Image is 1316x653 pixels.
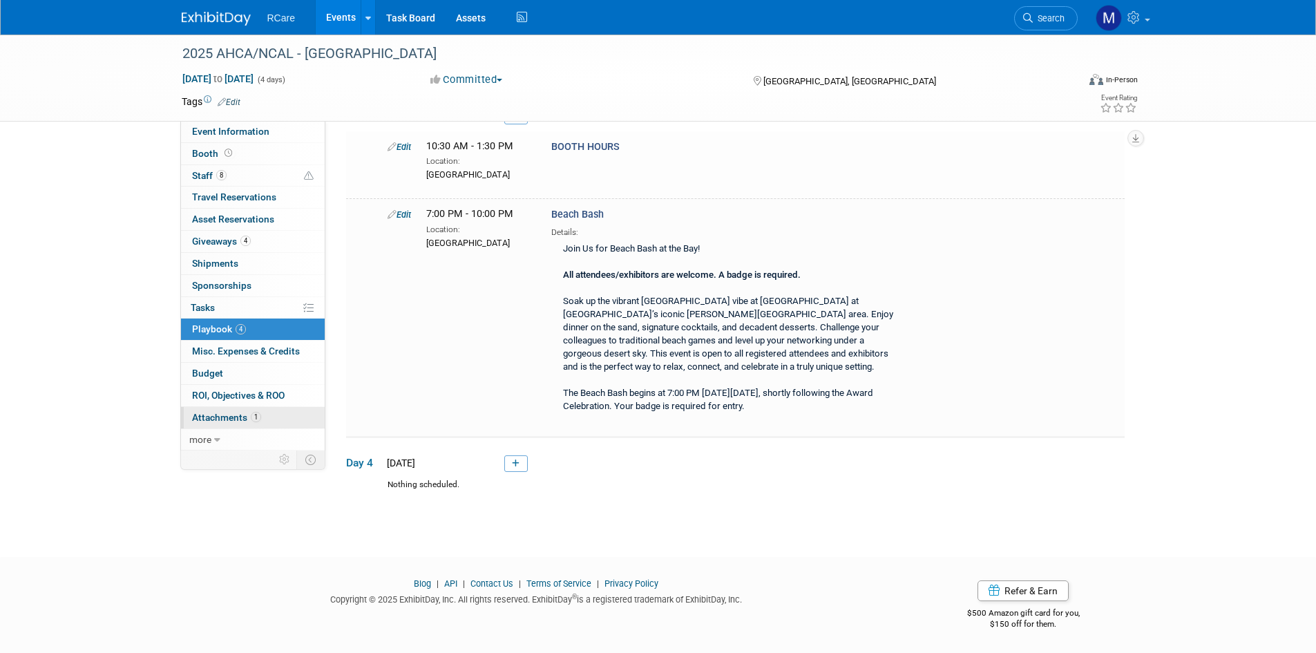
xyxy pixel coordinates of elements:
[388,209,411,220] a: Edit
[182,95,240,108] td: Tags
[192,126,269,137] span: Event Information
[1033,13,1065,23] span: Search
[240,236,251,246] span: 4
[426,153,531,167] div: Location:
[236,324,246,334] span: 4
[192,258,238,269] span: Shipments
[572,593,577,600] sup: ®
[1096,5,1122,31] img: Mila Vasquez
[178,41,1057,66] div: 2025 AHCA/NCAL - [GEOGRAPHIC_DATA]
[181,363,325,384] a: Budget
[192,191,276,202] span: Travel Reservations
[181,165,325,187] a: Staff8
[388,142,411,152] a: Edit
[426,222,531,236] div: Location:
[192,170,227,181] span: Staff
[444,578,457,589] a: API
[181,121,325,142] a: Event Information
[414,578,431,589] a: Blog
[551,209,604,220] span: Beach Bash
[192,346,300,357] span: Misc. Expenses & Credits
[191,302,215,313] span: Tasks
[912,618,1135,630] div: $150 off for them.
[181,275,325,296] a: Sponsorships
[1105,75,1138,85] div: In-Person
[267,12,295,23] span: RCare
[273,451,297,469] td: Personalize Event Tab Strip
[459,578,468,589] span: |
[551,141,620,153] span: BOOTH HOURS
[216,170,227,180] span: 8
[181,385,325,406] a: ROI, Objectives & ROO
[551,223,906,238] div: Details:
[218,97,240,107] a: Edit
[1014,6,1078,30] a: Search
[192,148,235,159] span: Booth
[181,253,325,274] a: Shipments
[181,231,325,252] a: Giveaways4
[1089,74,1103,85] img: Format-Inperson.png
[912,598,1135,630] div: $500 Amazon gift card for you,
[192,280,251,291] span: Sponsorships
[256,75,285,84] span: (4 days)
[181,341,325,362] a: Misc. Expenses & Credits
[593,578,602,589] span: |
[551,238,906,419] div: Join Us for Beach Bash at the Bay! Soak up the vibrant [GEOGRAPHIC_DATA] vibe at [GEOGRAPHIC_DATA...
[763,76,936,86] span: [GEOGRAPHIC_DATA], [GEOGRAPHIC_DATA]
[189,434,211,445] span: more
[181,297,325,319] a: Tasks
[181,209,325,230] a: Asset Reservations
[192,214,274,225] span: Asset Reservations
[515,578,524,589] span: |
[526,578,591,589] a: Terms of Service
[192,390,285,401] span: ROI, Objectives & ROO
[192,236,251,247] span: Giveaways
[182,590,892,606] div: Copyright © 2025 ExhibitDay, Inc. All rights reserved. ExhibitDay is a registered trademark of Ex...
[182,73,254,85] span: [DATE] [DATE]
[182,12,251,26] img: ExhibitDay
[181,143,325,164] a: Booth
[181,429,325,451] a: more
[192,412,261,423] span: Attachments
[346,455,381,471] span: Day 4
[433,578,442,589] span: |
[211,73,225,84] span: to
[426,167,531,181] div: [GEOGRAPHIC_DATA]
[383,457,415,469] span: [DATE]
[192,323,246,334] span: Playbook
[181,319,325,340] a: Playbook4
[470,578,513,589] a: Contact Us
[181,407,325,428] a: Attachments1
[978,580,1069,601] a: Refer & Earn
[426,208,513,220] span: 7:00 PM - 10:00 PM
[426,140,513,152] span: 10:30 AM - 1:30 PM
[222,148,235,158] span: Booth not reserved yet
[251,412,261,422] span: 1
[996,72,1138,93] div: Event Format
[563,269,801,280] b: All attendees/exhibitors are welcome. A badge is required.
[346,479,1125,503] div: Nothing scheduled.
[604,578,658,589] a: Privacy Policy
[181,187,325,208] a: Travel Reservations
[1100,95,1137,102] div: Event Rating
[296,451,325,469] td: Toggle Event Tabs
[426,73,508,87] button: Committed
[192,368,223,379] span: Budget
[304,170,314,182] span: Potential Scheduling Conflict -- at least one attendee is tagged in another overlapping event.
[426,236,531,249] div: [GEOGRAPHIC_DATA]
